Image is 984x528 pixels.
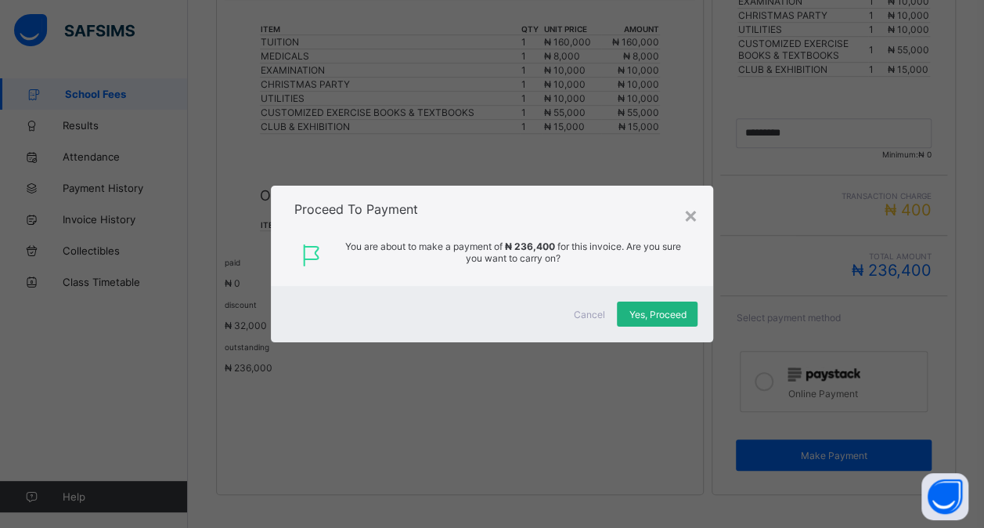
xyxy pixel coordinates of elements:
span: Cancel [573,309,604,320]
span: ₦ 236,400 [505,240,555,252]
div: × [683,201,697,228]
button: Open asap [921,473,968,520]
span: Proceed To Payment [294,201,418,217]
span: Yes, Proceed [629,309,686,320]
span: You are about to make a payment of for this invoice. Are you sure you want to carry on? [336,240,690,270]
